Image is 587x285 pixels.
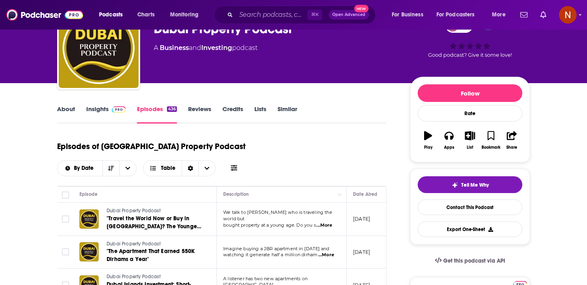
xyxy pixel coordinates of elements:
div: Date Aired [353,189,377,199]
button: open menu [486,8,516,21]
a: Show notifications dropdown [517,8,531,22]
button: Play [418,126,438,155]
div: Search podcasts, credits, & more... [222,6,383,24]
img: Podchaser Pro [112,106,126,113]
span: New [354,5,369,12]
div: A podcast [154,43,258,53]
a: Dubai Property Podcast [107,207,202,215]
input: Search podcasts, credits, & more... [236,8,307,21]
span: ...More [318,252,334,258]
button: open menu [165,8,209,21]
a: Charts [132,8,159,21]
span: Good podcast? Give it some love! [428,52,512,58]
span: We talk to [PERSON_NAME] who is traveling the world but [223,209,332,221]
button: open menu [386,8,433,21]
div: Sort Direction [182,161,198,176]
button: open menu [431,8,486,21]
div: Apps [444,145,454,150]
a: Business [160,44,189,52]
div: Play [424,145,432,150]
div: Description [223,189,249,199]
div: Rate [418,105,522,122]
button: open menu [58,165,103,171]
span: For Business [392,9,423,20]
span: watching it generate half a million dirham [223,252,317,257]
button: Share [502,126,522,155]
button: open menu [93,8,133,21]
span: "The Apartment That Earned 550K Dirhams a Year" [107,248,194,263]
a: Dubai Property Podcast [107,241,202,248]
a: Reviews [188,105,211,124]
img: tell me why sparkle [452,182,458,188]
button: Show profile menu [559,6,577,24]
img: Podchaser - Follow, Share and Rate Podcasts [6,7,83,22]
span: By Date [74,165,96,171]
a: Get this podcast via API [428,251,512,271]
a: Lists [254,105,266,124]
span: Toggle select row [62,248,69,255]
h2: Choose List sort [57,160,137,176]
a: "The Apartment That Earned 550K Dirhams a Year" [107,247,202,263]
button: Open AdvancedNew [329,10,369,20]
div: List [467,145,473,150]
button: Bookmark [480,126,501,155]
div: Share [506,145,517,150]
button: tell me why sparkleTell Me Why [418,176,522,193]
button: Column Actions [335,190,345,199]
span: ...More [316,222,332,229]
img: Dubai Property Podcast [59,8,139,88]
span: Open Advanced [332,13,365,17]
a: Similar [278,105,297,124]
button: open menu [119,161,136,176]
span: Logged in as AdelNBM [559,6,577,24]
span: bought property at a young age. Do you s [223,222,316,228]
span: Dubai Property Podcast [107,208,161,213]
p: [DATE] [353,249,370,255]
span: Tell Me Why [461,182,489,188]
div: Episode [79,189,97,199]
a: About [57,105,75,124]
button: Sort Direction [103,161,119,176]
button: Choose View [143,160,216,176]
span: Charts [137,9,155,20]
span: Dubai Property Podcast [107,241,161,247]
button: Export One-Sheet [418,221,522,237]
button: Apps [438,126,459,155]
p: [DATE] [353,215,370,222]
span: Monitoring [170,9,198,20]
a: InsightsPodchaser Pro [86,105,126,124]
button: List [460,126,480,155]
span: Dubai Property Podcast [107,274,161,279]
span: Toggle select row [62,215,69,223]
span: and [189,44,201,52]
span: Imagine buying a JBR apartment in [DATE] and [223,246,329,251]
img: User Profile [559,6,577,24]
a: Contact This Podcast [418,199,522,215]
span: Get this podcast via API [443,257,505,264]
div: Bookmark [482,145,500,150]
a: Dubai Property Podcast [107,273,202,281]
span: ⌘ K [307,10,322,20]
div: 436 [167,106,177,112]
a: Show notifications dropdown [537,8,549,22]
button: Follow [418,84,522,102]
span: Podcasts [99,9,123,20]
h1: Episodes of [GEOGRAPHIC_DATA] Property Podcast [57,142,246,151]
span: For Podcasters [436,9,475,20]
a: "Travel the World Now or Buy in [GEOGRAPHIC_DATA]? The Younger Buyer’s Dilemma" [107,215,202,231]
span: "Travel the World Now or Buy in [GEOGRAPHIC_DATA]? The Younger Buyer’s Dilemma" [107,215,201,238]
a: Credits [222,105,243,124]
div: 51Good podcast? Give it some love! [410,14,530,63]
span: More [492,9,506,20]
a: Investing [201,44,232,52]
a: Episodes436 [137,105,177,124]
span: Table [161,165,175,171]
